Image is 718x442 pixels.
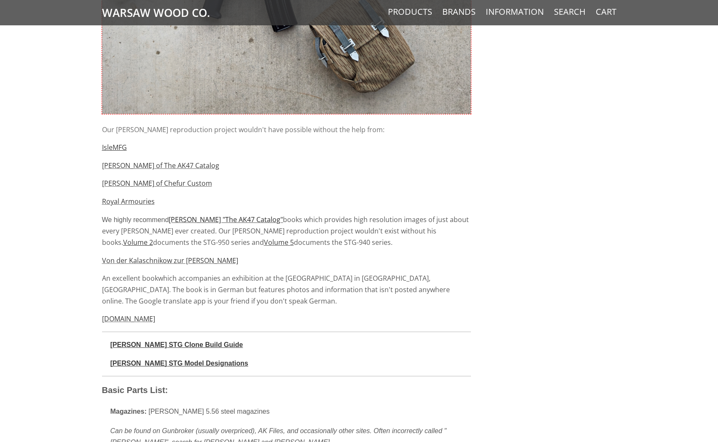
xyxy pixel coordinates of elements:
a: Cart [596,6,616,17]
span: An excellent book [102,274,158,283]
span: Basic Parts List: [102,385,168,395]
a: [PERSON_NAME] STG Model Designations [110,360,248,367]
span: [PERSON_NAME] 5.56 steel magazines [148,408,269,415]
a: Royal Armouries [102,197,155,206]
a: Volume 2 [123,238,153,247]
a: [PERSON_NAME] STG Clone Build Guide [110,341,243,348]
a: Brands [442,6,476,17]
a: Von der Kalaschnikow zur [PERSON_NAME] [102,256,238,265]
a: IsleMFG [102,143,127,152]
a: [PERSON_NAME] "The AK47 Catalog" [169,215,283,224]
a: [DOMAIN_NAME] [102,314,155,323]
a: Products [388,6,432,17]
span: Magazines: [110,408,147,415]
span: which accompanies an exhibition at the [GEOGRAPHIC_DATA] in [GEOGRAPHIC_DATA], [GEOGRAPHIC_DATA].... [102,274,450,305]
span: books which provides high resolution images of just about every [PERSON_NAME] ever created. Our [... [102,215,469,247]
p: Our [PERSON_NAME] reproduction project wouldn't have possible without the help from: [102,124,471,136]
a: [PERSON_NAME] of Chefur Custom [102,179,212,188]
span: documents the STG-950 series and [153,238,264,247]
a: Volume 5 [264,238,294,247]
span: documents the STG-940 series. [294,238,393,247]
a: Information [486,6,544,17]
a: [PERSON_NAME] of The AK47 Catalog [102,161,219,170]
span: We highly recommend [102,216,169,223]
a: Search [554,6,586,17]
